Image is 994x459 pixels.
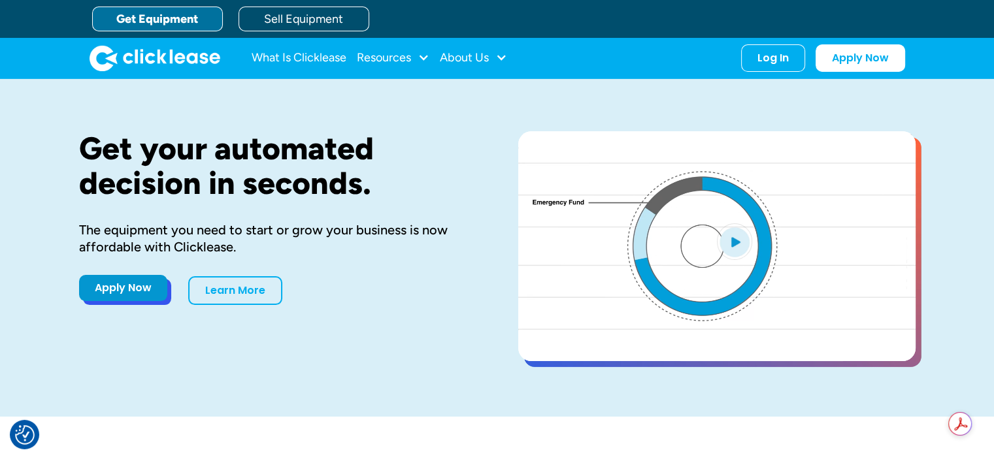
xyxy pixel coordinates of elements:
div: About Us [440,45,507,71]
div: Log In [757,52,789,65]
a: Sell Equipment [239,7,369,31]
a: open lightbox [518,131,916,361]
a: Apply Now [79,275,167,301]
div: The equipment you need to start or grow your business is now affordable with Clicklease. [79,221,476,255]
a: Apply Now [816,44,905,72]
a: Get Equipment [92,7,223,31]
img: Revisit consent button [15,425,35,445]
a: What Is Clicklease [252,45,346,71]
img: Clicklease logo [90,45,220,71]
img: Blue play button logo on a light blue circular background [717,223,752,260]
button: Consent Preferences [15,425,35,445]
h1: Get your automated decision in seconds. [79,131,476,200]
div: Resources [357,45,429,71]
a: home [90,45,220,71]
a: Learn More [188,276,282,305]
